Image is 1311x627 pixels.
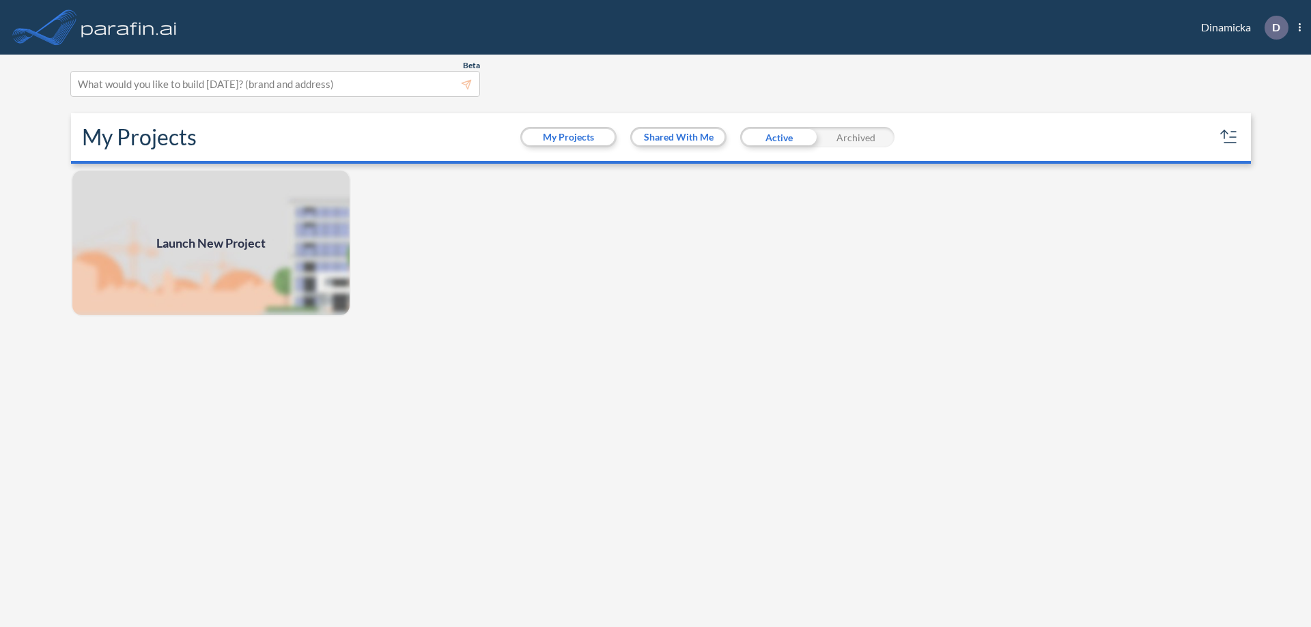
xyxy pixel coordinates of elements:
[632,129,724,145] button: Shared With Me
[71,169,351,317] img: add
[1218,126,1240,148] button: sort
[740,127,817,147] div: Active
[522,129,615,145] button: My Projects
[817,127,894,147] div: Archived
[79,14,180,41] img: logo
[463,60,480,71] span: Beta
[82,124,197,150] h2: My Projects
[1181,16,1301,40] div: Dinamicka
[156,234,266,252] span: Launch New Project
[71,169,351,317] a: Launch New Project
[1272,21,1280,33] p: D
